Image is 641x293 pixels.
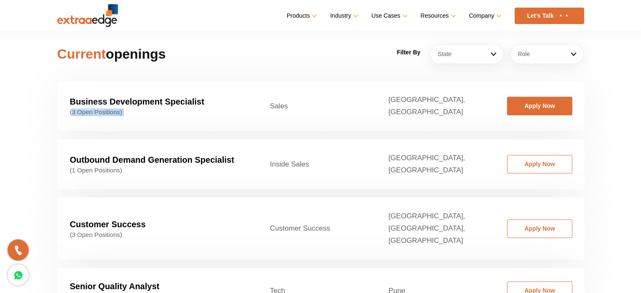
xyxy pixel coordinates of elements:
strong: Customer Success [70,220,146,229]
span: (3 Open Positions) [70,231,245,239]
td: Customer Success [257,197,376,259]
a: Apply Now [507,155,572,173]
td: [GEOGRAPHIC_DATA], [GEOGRAPHIC_DATA] [376,81,494,131]
a: Apply Now [507,97,572,115]
span: Current [57,46,106,62]
label: Filter By [397,46,420,59]
strong: Senior Quality Analyst [70,282,160,291]
td: Inside Sales [257,139,376,189]
a: Use Cases [371,10,405,22]
td: [GEOGRAPHIC_DATA], [GEOGRAPHIC_DATA], [GEOGRAPHIC_DATA] [376,197,494,259]
span: (3 Open Positions) [70,108,245,116]
strong: Business Development Specialist [70,97,204,106]
a: Industry [330,10,357,22]
strong: Outbound Demand Generation Specialist [70,155,234,164]
a: Role [510,44,584,64]
span: (1 Open Positions) [70,167,245,174]
a: State [430,44,504,64]
td: [GEOGRAPHIC_DATA], [GEOGRAPHIC_DATA] [376,139,494,189]
a: Products [287,10,315,22]
a: Let’s Talk [515,8,584,24]
a: Company [469,10,500,22]
td: Sales [257,81,376,131]
a: Resources [421,10,454,22]
h2: openings [57,44,225,64]
a: Apply Now [507,219,572,238]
